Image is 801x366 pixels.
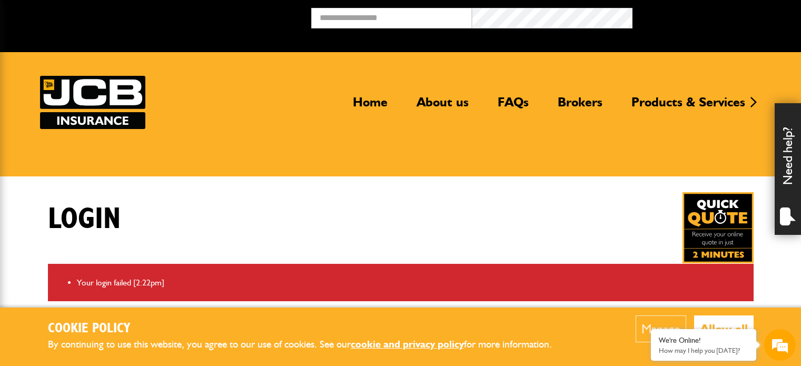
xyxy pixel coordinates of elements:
div: We're Online! [659,336,748,345]
a: JCB Insurance Services [40,76,145,129]
a: Home [345,94,395,118]
h2: Cookie Policy [48,321,569,337]
li: Your login failed [2:22pm] [77,276,746,290]
h1: Login [48,202,121,237]
button: Manage [636,315,686,342]
div: Need help? [775,103,801,235]
a: cookie and privacy policy [351,338,464,350]
a: About us [409,94,477,118]
a: Products & Services [624,94,753,118]
p: By continuing to use this website, you agree to our use of cookies. See our for more information. [48,337,569,353]
p: How may I help you today? [659,347,748,354]
button: Allow all [694,315,754,342]
img: Quick Quote [683,192,754,263]
a: Get your insurance quote in just 2-minutes [683,192,754,263]
img: JCB Insurance Services logo [40,76,145,129]
a: FAQs [490,94,537,118]
a: Brokers [550,94,610,118]
button: Broker Login [632,8,793,24]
